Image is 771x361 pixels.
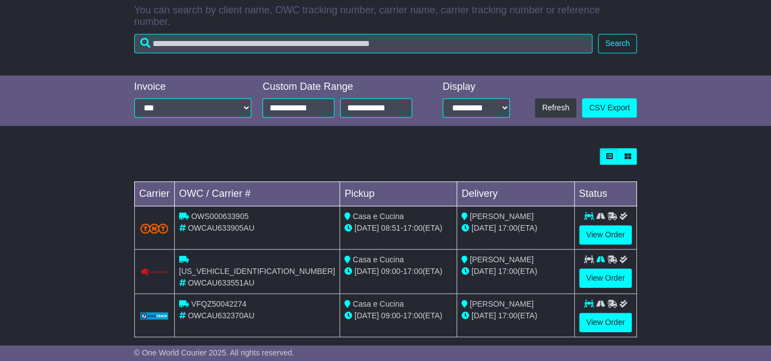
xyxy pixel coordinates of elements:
[456,182,574,206] td: Delivery
[579,268,632,288] a: View Order
[140,268,168,277] img: Couriers_Please.png
[174,182,339,206] td: OWC / Carrier #
[403,311,423,320] span: 17:00
[354,311,379,320] span: [DATE]
[498,311,518,320] span: 17:00
[134,4,637,28] p: You can search by client name, OWC tracking number, carrier name, carrier tracking number or refe...
[344,222,452,234] div: - (ETA)
[191,212,249,221] span: OWS000633905
[381,267,400,276] span: 09:00
[188,278,255,287] span: OWCAU633551AU
[498,223,518,232] span: 17:00
[381,311,400,320] span: 09:00
[443,81,510,93] div: Display
[470,299,534,308] span: [PERSON_NAME]
[191,299,247,308] span: VFQZ50042274
[461,310,570,322] div: (ETA)
[179,267,335,276] span: [US_VEHICLE_IDENTIFICATION_NUMBER]
[579,313,632,332] a: View Order
[134,182,174,206] td: Carrier
[353,299,404,308] span: Casa e Cucina
[403,267,423,276] span: 17:00
[134,348,295,357] span: © One World Courier 2025. All rights reserved.
[470,255,534,264] span: [PERSON_NAME]
[188,223,255,232] span: OWCAU633905AU
[582,98,637,118] a: CSV Export
[134,81,252,93] div: Invoice
[340,182,457,206] td: Pickup
[471,223,496,232] span: [DATE]
[354,223,379,232] span: [DATE]
[140,223,168,233] img: TNT_Domestic.png
[344,310,452,322] div: - (ETA)
[353,212,404,221] span: Casa e Cucina
[470,212,534,221] span: [PERSON_NAME]
[574,182,637,206] td: Status
[188,311,255,320] span: OWCAU632370AU
[344,266,452,277] div: - (ETA)
[461,266,570,277] div: (ETA)
[598,34,637,53] button: Search
[140,312,168,319] img: GetCarrierServiceLogo
[535,98,576,118] button: Refresh
[471,267,496,276] span: [DATE]
[461,222,570,234] div: (ETA)
[354,267,379,276] span: [DATE]
[262,81,423,93] div: Custom Date Range
[498,267,518,276] span: 17:00
[579,225,632,245] a: View Order
[471,311,496,320] span: [DATE]
[403,223,423,232] span: 17:00
[353,255,404,264] span: Casa e Cucina
[381,223,400,232] span: 08:51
